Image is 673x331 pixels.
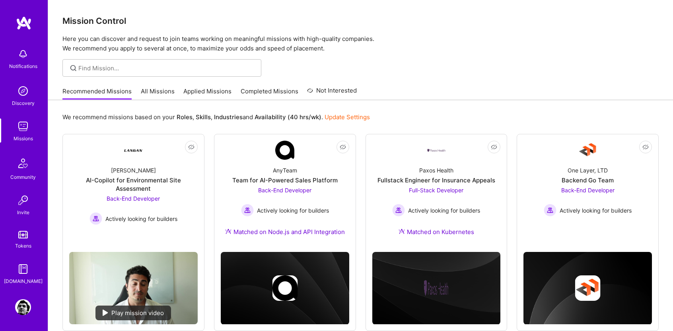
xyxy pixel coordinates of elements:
div: Tokens [15,242,31,250]
h3: Mission Control [62,16,659,26]
span: Actively looking for builders [105,215,177,223]
a: Company Logo[PERSON_NAME]AI-Copilot for Environmental Site AssessmentBack-End Developer Actively ... [69,141,198,246]
img: Community [14,154,33,173]
div: Matched on Kubernetes [399,228,474,236]
img: teamwork [15,118,31,134]
img: cover [221,252,349,324]
img: cover [523,252,652,325]
img: Company logo [575,275,601,301]
div: [DOMAIN_NAME] [4,277,43,285]
div: Discovery [12,99,35,107]
span: Back-End Developer [107,195,160,202]
a: Company LogoPaxos HealthFullstack Engineer for Insurance AppealsFull-Stack Developer Actively loo... [372,141,501,246]
div: Play mission video [95,306,171,320]
span: Back-End Developer [561,187,615,194]
img: Actively looking for builders [544,204,556,217]
a: User Avatar [13,299,33,315]
b: Industries [214,113,243,121]
p: We recommend missions based on your , , and . [62,113,370,121]
i: icon EyeClosed [340,144,346,150]
img: Company Logo [427,148,446,153]
span: Back-End Developer [258,187,311,194]
div: AI-Copilot for Environmental Site Assessment [69,176,198,193]
a: Update Settings [325,113,370,121]
p: Here you can discover and request to join teams working on meaningful missions with high-quality ... [62,34,659,53]
i: icon EyeClosed [491,144,497,150]
i: icon SearchGrey [69,64,78,73]
a: Recommended Missions [62,87,132,100]
img: Company logo [424,275,449,301]
b: Availability (40 hrs/wk) [255,113,321,121]
div: Backend Go Team [562,176,614,184]
span: Full-Stack Developer [409,187,463,194]
div: AnyTeam [273,166,297,174]
input: Find Mission... [78,64,255,72]
div: Community [10,173,36,181]
img: Ateam Purple Icon [225,228,231,234]
div: Team for AI-Powered Sales Platform [232,176,338,184]
b: Roles [177,113,193,121]
div: [PERSON_NAME] [111,166,156,174]
i: icon EyeClosed [188,144,195,150]
div: Paxos Health [419,166,453,174]
div: Invite [17,208,29,217]
a: Applied Missions [183,87,231,100]
span: Actively looking for builders [408,206,480,215]
img: logo [16,16,32,30]
img: Company Logo [124,141,143,160]
img: cover [372,252,501,324]
img: No Mission [69,252,198,324]
img: Actively looking for builders [392,204,405,217]
span: Actively looking for builders [257,206,329,215]
a: Not Interested [307,86,357,100]
i: icon EyeClosed [642,144,649,150]
div: Missions [14,134,33,143]
span: Actively looking for builders [560,206,632,215]
img: Company Logo [578,141,597,160]
img: User Avatar [15,299,31,315]
a: Company LogoOne Layer, LTDBackend Go TeamBack-End Developer Actively looking for buildersActively... [523,141,652,229]
div: One Layer, LTD [568,166,608,174]
img: guide book [15,261,31,277]
img: Invite [15,192,31,208]
div: Matched on Node.js and API Integration [225,228,345,236]
b: Skills [196,113,211,121]
img: bell [15,46,31,62]
div: Fullstack Engineer for Insurance Appeals [377,176,495,184]
img: Actively looking for builders [89,212,102,225]
a: Completed Missions [241,87,298,100]
img: Actively looking for builders [241,204,254,217]
div: Notifications [9,62,37,70]
img: Company Logo [275,141,294,160]
img: Ateam Purple Icon [399,228,405,234]
img: Company logo [272,275,298,301]
img: discovery [15,83,31,99]
a: Company LogoAnyTeamTeam for AI-Powered Sales PlatformBack-End Developer Actively looking for buil... [221,141,349,246]
a: All Missions [141,87,175,100]
img: play [103,310,108,316]
img: tokens [18,231,28,238]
